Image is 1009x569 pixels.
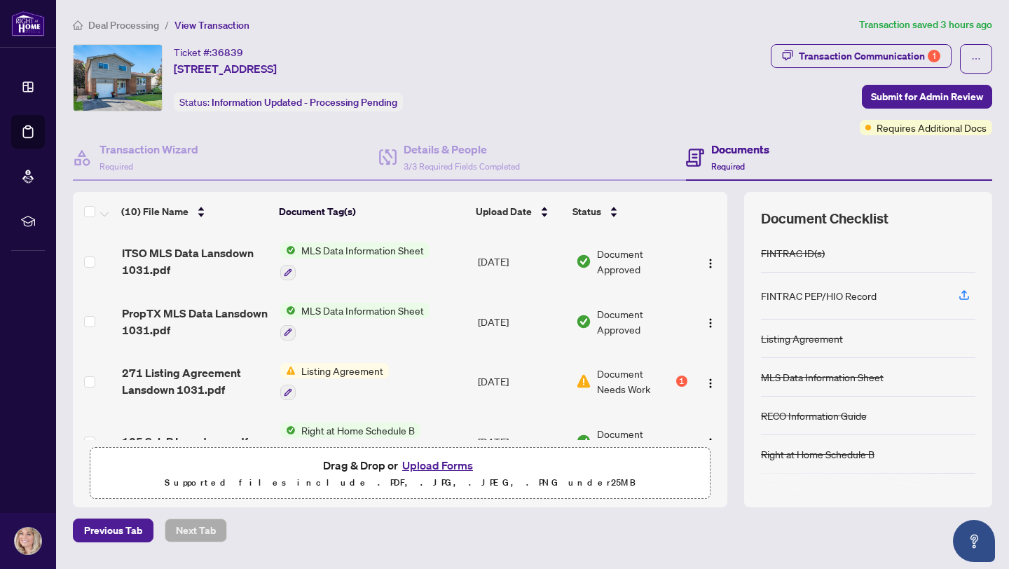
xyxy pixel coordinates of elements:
[699,310,722,333] button: Logo
[165,17,169,33] li: /
[871,85,983,108] span: Submit for Admin Review
[761,369,884,385] div: MLS Data Information Sheet
[761,408,867,423] div: RECO Information Guide
[676,376,687,387] div: 1
[122,245,269,278] span: ITSO MLS Data Lansdown 1031.pdf
[99,141,198,158] h4: Transaction Wizard
[296,423,420,438] span: Right at Home Schedule B
[212,96,397,109] span: Information Updated - Processing Pending
[90,448,710,500] span: Drag & Drop orUpload FormsSupported files include .PDF, .JPG, .JPEG, .PNG under25MB
[122,305,269,338] span: PropTX MLS Data Lansdown 1031.pdf
[572,204,601,219] span: Status
[280,363,389,401] button: Status IconListing Agreement
[597,426,687,457] span: Document Approved
[280,423,420,460] button: Status IconRight at Home Schedule B
[699,430,722,453] button: Logo
[84,519,142,542] span: Previous Tab
[928,50,940,62] div: 1
[877,120,987,135] span: Requires Additional Docs
[296,242,430,258] span: MLS Data Information Sheet
[472,231,570,292] td: [DATE]
[597,366,673,397] span: Document Needs Work
[404,141,520,158] h4: Details & People
[711,161,745,172] span: Required
[174,92,403,111] div: Status:
[761,331,843,346] div: Listing Agreement
[472,352,570,412] td: [DATE]
[121,204,188,219] span: (10) File Name
[705,317,716,329] img: Logo
[953,520,995,562] button: Open asap
[699,250,722,273] button: Logo
[280,242,296,258] img: Status Icon
[273,192,470,231] th: Document Tag(s)
[122,364,269,398] span: 271 Listing Agreement Lansdown 1031.pdf
[404,161,520,172] span: 3/3 Required Fields Completed
[280,303,430,341] button: Status IconMLS Data Information Sheet
[398,456,477,474] button: Upload Forms
[576,254,591,269] img: Document Status
[597,246,687,277] span: Document Approved
[165,519,227,542] button: Next Tab
[174,44,243,60] div: Ticket #:
[122,433,248,450] span: 105 Sch B Lansdown.pdf
[472,411,570,472] td: [DATE]
[280,242,430,280] button: Status IconMLS Data Information Sheet
[705,378,716,389] img: Logo
[761,245,825,261] div: FINTRAC ID(s)
[597,306,687,337] span: Document Approved
[15,528,41,554] img: Profile Icon
[761,209,888,228] span: Document Checklist
[711,141,769,158] h4: Documents
[99,474,701,491] p: Supported files include .PDF, .JPG, .JPEG, .PNG under 25 MB
[567,192,689,231] th: Status
[11,11,45,36] img: logo
[323,456,477,474] span: Drag & Drop or
[576,373,591,389] img: Document Status
[705,437,716,448] img: Logo
[88,19,159,32] span: Deal Processing
[576,434,591,449] img: Document Status
[771,44,952,68] button: Transaction Communication1
[296,303,430,318] span: MLS Data Information Sheet
[971,54,981,64] span: ellipsis
[73,519,153,542] button: Previous Tab
[576,314,591,329] img: Document Status
[476,204,532,219] span: Upload Date
[280,303,296,318] img: Status Icon
[174,60,277,77] span: [STREET_ADDRESS]
[74,45,162,111] img: IMG-40727687_1.jpg
[116,192,273,231] th: (10) File Name
[280,363,296,378] img: Status Icon
[174,19,249,32] span: View Transaction
[73,20,83,30] span: home
[859,17,992,33] article: Transaction saved 3 hours ago
[761,288,877,303] div: FINTRAC PEP/HIO Record
[472,292,570,352] td: [DATE]
[862,85,992,109] button: Submit for Admin Review
[761,446,874,462] div: Right at Home Schedule B
[470,192,568,231] th: Upload Date
[699,370,722,392] button: Logo
[799,45,940,67] div: Transaction Communication
[296,363,389,378] span: Listing Agreement
[705,258,716,269] img: Logo
[99,161,133,172] span: Required
[212,46,243,59] span: 36839
[280,423,296,438] img: Status Icon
